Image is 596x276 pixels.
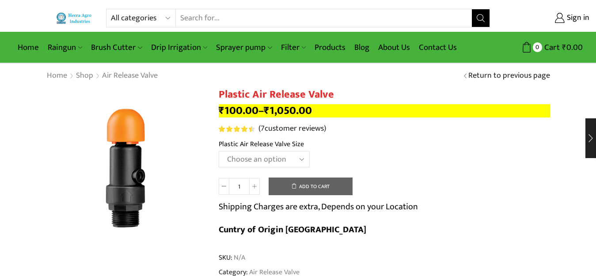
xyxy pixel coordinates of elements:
span: N/A [232,253,245,263]
a: Brush Cutter [87,37,146,58]
label: Plastic Air Release Valve Size [219,139,304,149]
input: Product quantity [229,178,249,195]
nav: Breadcrumb [46,70,158,82]
span: Sign in [565,12,589,24]
a: Home [13,37,43,58]
span: SKU: [219,253,550,263]
input: Search for... [176,9,472,27]
p: – [219,104,550,117]
a: Blog [350,37,374,58]
bdi: 0.00 [562,41,583,54]
span: ₹ [219,102,224,120]
a: 0 Cart ₹0.00 [499,39,583,56]
h1: Plastic Air Release Valve [219,88,550,101]
a: Return to previous page [468,70,550,82]
span: ₹ [264,102,270,120]
a: Products [310,37,350,58]
a: Air Release Valve [102,70,158,82]
span: 7 [261,122,265,135]
bdi: 100.00 [219,102,258,120]
a: About Us [374,37,414,58]
button: Add to cart [269,178,353,195]
a: Drip Irrigation [147,37,212,58]
a: Filter [277,37,310,58]
bdi: 1,050.00 [264,102,312,120]
a: (7customer reviews) [258,123,326,135]
button: Search button [472,9,490,27]
a: Sign in [503,10,589,26]
span: 0 [533,42,542,52]
b: Cuntry of Origin [GEOGRAPHIC_DATA] [219,222,366,237]
span: ₹ [562,41,566,54]
span: Rated out of 5 based on customer ratings [219,126,251,132]
a: Sprayer pump [212,37,276,58]
a: Contact Us [414,37,461,58]
a: Raingun [43,37,87,58]
img: 0 [46,88,205,247]
span: 7 [219,126,256,132]
span: Cart [542,42,560,53]
p: Shipping Charges are extra, Depends on your Location [219,200,418,214]
a: Home [46,70,68,82]
div: Rated 4.57 out of 5 [219,126,254,132]
a: Shop [76,70,94,82]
